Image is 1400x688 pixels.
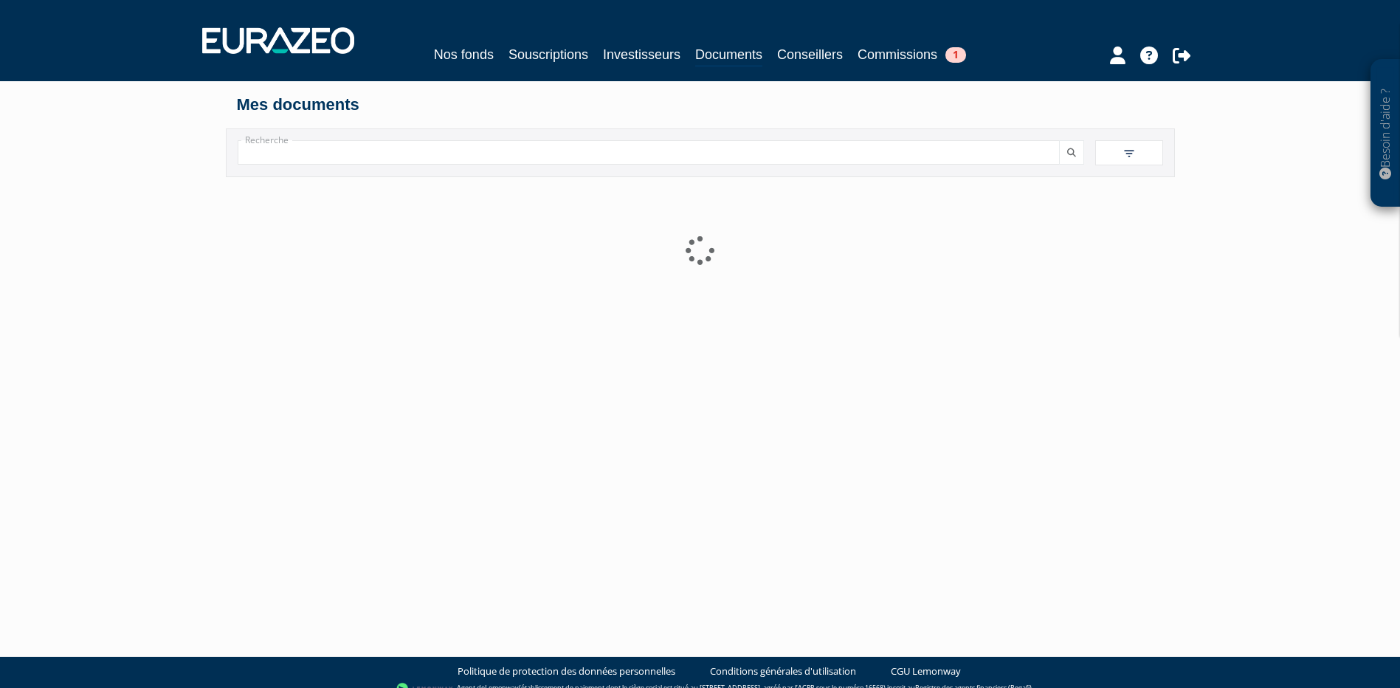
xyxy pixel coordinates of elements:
a: Politique de protection des données personnelles [458,664,675,678]
a: Conditions générales d'utilisation [710,664,856,678]
a: Investisseurs [603,44,680,65]
img: filter.svg [1123,147,1136,160]
h4: Mes documents [237,96,1164,114]
a: Souscriptions [508,44,588,65]
input: Recherche [238,140,1060,165]
a: Nos fonds [434,44,494,65]
span: 1 [945,47,966,63]
a: CGU Lemonway [891,664,961,678]
a: Documents [695,44,762,67]
img: 1732889491-logotype_eurazeo_blanc_rvb.png [202,27,354,54]
a: Commissions1 [858,44,966,65]
p: Besoin d'aide ? [1377,67,1394,200]
a: Conseillers [777,44,843,65]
